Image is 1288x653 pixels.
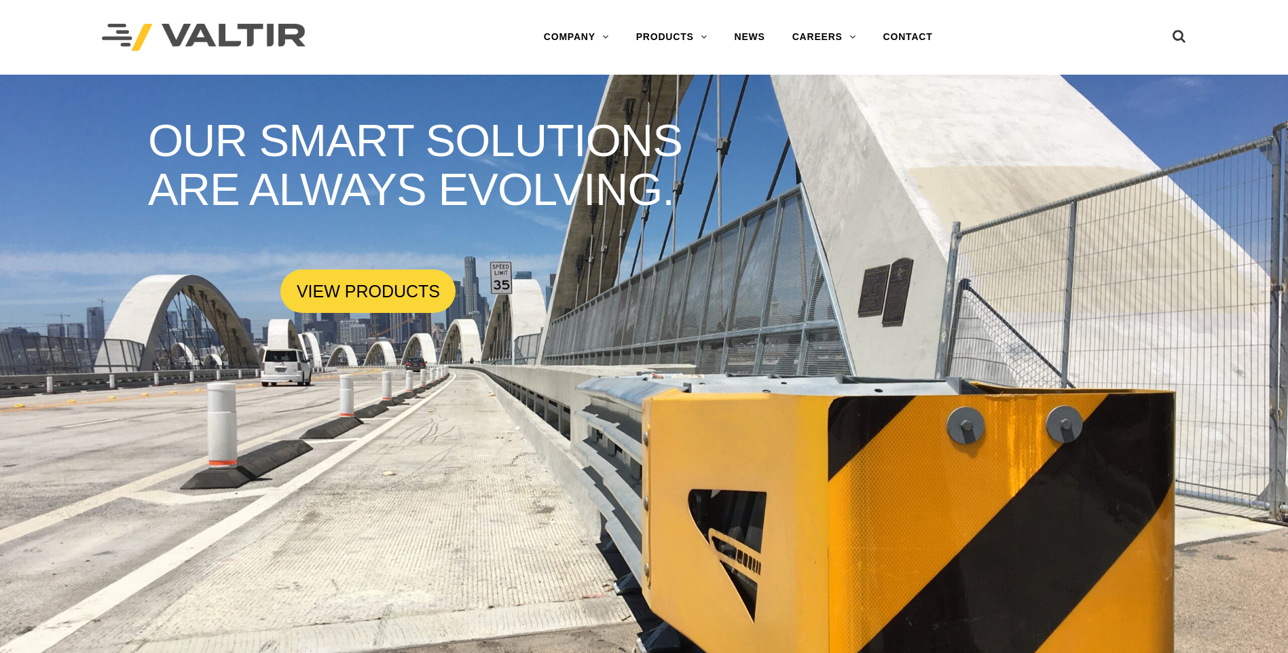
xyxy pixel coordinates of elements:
img: Valtir [102,24,306,52]
a: VIEW PRODUCTS [280,269,456,313]
rs-layer: OUR SMART SOLUTIONS ARE ALWAYS EVOLVING. [148,116,739,215]
a: CAREERS [779,24,870,51]
a: COMPANY [530,24,623,51]
a: CONTACT [870,24,946,51]
a: NEWS [721,24,779,51]
a: PRODUCTS [623,24,721,51]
